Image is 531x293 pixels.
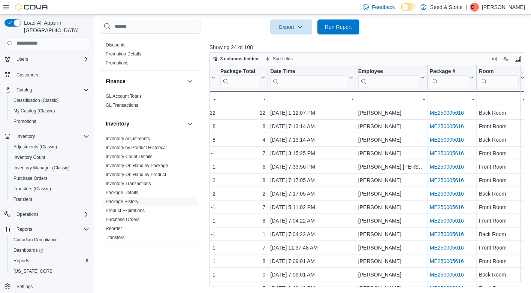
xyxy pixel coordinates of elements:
button: Catalog [1,85,92,95]
span: Dashboards [13,247,43,253]
button: Keyboard shortcuts [489,54,498,63]
button: Loyalty [106,252,184,260]
span: Inventory On Hand by Product [106,172,166,178]
button: Finance [185,77,194,86]
a: Purchase Orders [10,174,51,183]
button: [US_STATE] CCRS [7,266,92,277]
span: Transfers [10,195,89,204]
div: - [358,94,425,103]
button: Settings [1,281,92,292]
span: Classification (Classic) [13,97,59,103]
div: - [141,94,215,103]
div: Inventory [100,134,200,245]
span: Customers [16,72,38,78]
a: GL Transactions [106,103,138,108]
span: Inventory Count [13,154,45,160]
span: Operations [13,210,89,219]
button: Users [1,54,92,64]
a: Dashboards [7,245,92,256]
span: Reorder [106,226,122,232]
span: Catalog [16,87,32,93]
button: Operations [13,210,42,219]
h3: Inventory [106,120,129,127]
span: Canadian Compliance [13,237,58,243]
a: Package Details [106,190,138,195]
span: Purchase Orders [106,217,140,223]
a: Settings [13,282,36,291]
button: 3 columns hidden [210,54,262,63]
button: Inventory [106,120,184,127]
span: Inventory [16,133,35,139]
button: Purchase Orders [7,173,92,184]
a: Classification (Classic) [10,96,62,105]
button: Inventory Count [7,152,92,163]
span: Dashboards [10,246,89,255]
span: Transfers [13,196,32,202]
span: Users [13,55,89,64]
a: Promotions [10,117,39,126]
a: Inventory Adjustments [106,136,150,141]
button: Catalog [13,85,35,94]
button: Inventory [185,119,194,128]
span: Users [16,56,28,62]
a: Reports [10,256,32,265]
button: Reports [1,224,92,235]
span: Export [275,19,308,34]
span: My Catalog (Classic) [10,106,89,115]
span: Settings [13,282,89,291]
p: [PERSON_NAME] [482,3,525,12]
span: Reports [13,225,89,234]
a: Discounts [106,42,126,48]
button: Adjustments (Classic) [7,142,92,152]
span: Feedback [372,3,395,11]
button: Promotions [7,116,92,127]
a: Promotions [106,60,129,66]
span: Inventory by Product Historical [106,145,167,151]
span: Purchase Orders [10,174,89,183]
button: My Catalog (Classic) [7,106,92,116]
div: - [430,94,474,103]
span: Transfers [106,235,124,241]
span: Inventory On Hand by Package [106,163,168,169]
button: Enter fullscreen [513,54,522,63]
a: My Catalog (Classic) [10,106,58,115]
a: Reorder [106,226,122,231]
a: Customers [13,70,41,79]
a: Product Expirations [106,208,145,213]
a: Promotion Details [106,51,141,57]
span: Reports [13,258,29,264]
div: Discounts & Promotions [100,40,200,70]
span: Promotions [13,118,36,124]
span: Package History [106,199,138,205]
span: 3 columns hidden [220,56,259,62]
button: Finance [106,78,184,85]
span: Inventory Manager (Classic) [13,165,70,171]
span: Inventory Adjustments [106,136,150,142]
span: DH [471,3,477,12]
h3: Finance [106,78,126,85]
span: Adjustments (Classic) [10,142,89,151]
button: Export [270,19,312,34]
button: Inventory [1,131,92,142]
button: Reports [7,256,92,266]
button: Classification (Classic) [7,95,92,106]
span: Transfers (Classic) [13,186,51,192]
button: Users [13,55,31,64]
span: Inventory [13,132,89,141]
p: | [465,3,467,12]
div: Finance [100,92,200,113]
input: Dark Mode [401,3,417,11]
span: Run Report [325,23,352,31]
div: - [220,94,265,103]
span: Product Expirations [106,208,145,214]
p: Seed & Stone [430,3,462,12]
span: Reports [16,226,32,232]
button: Display options [501,54,510,63]
span: My Catalog (Classic) [13,108,55,114]
span: Inventory Manager (Classic) [10,163,89,172]
a: Purchase Orders [106,217,140,222]
button: Inventory Manager (Classic) [7,163,92,173]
